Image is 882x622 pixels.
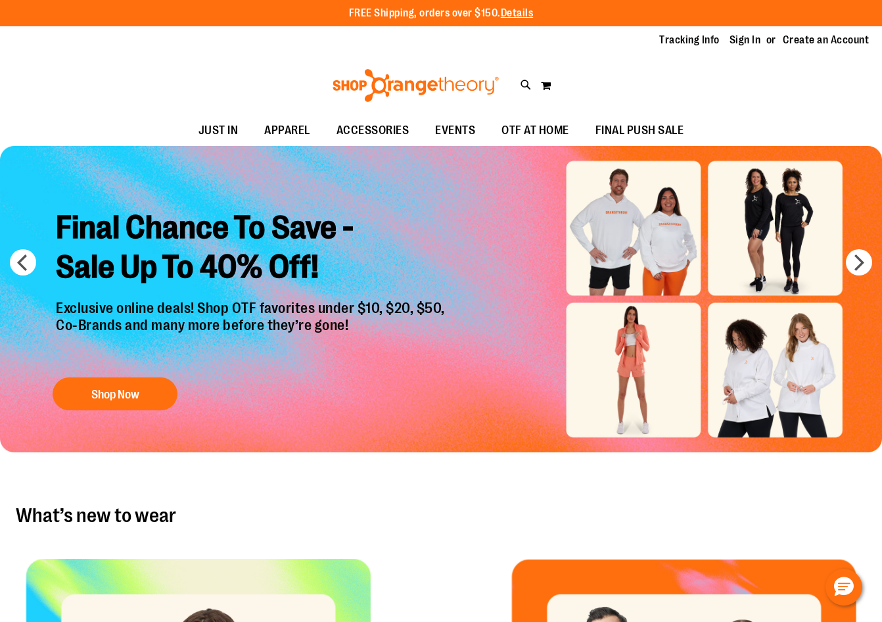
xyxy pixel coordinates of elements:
[659,33,720,47] a: Tracking Info
[53,377,177,410] button: Shop Now
[264,116,310,145] span: APPAREL
[331,69,501,102] img: Shop Orangetheory
[46,198,458,417] a: Final Chance To Save -Sale Up To 40% Off! Exclusive online deals! Shop OTF favorites under $10, $...
[251,116,323,146] a: APPAREL
[501,7,534,19] a: Details
[323,116,423,146] a: ACCESSORIES
[185,116,252,146] a: JUST IN
[46,198,458,300] h2: Final Chance To Save - Sale Up To 40% Off!
[846,249,872,275] button: next
[46,300,458,364] p: Exclusive online deals! Shop OTF favorites under $10, $20, $50, Co-Brands and many more before th...
[198,116,239,145] span: JUST IN
[488,116,582,146] a: OTF AT HOME
[349,6,534,21] p: FREE Shipping, orders over $150.
[582,116,697,146] a: FINAL PUSH SALE
[337,116,409,145] span: ACCESSORIES
[825,569,862,606] button: Hello, have a question? Let’s chat.
[422,116,488,146] a: EVENTS
[730,33,761,47] a: Sign In
[783,33,870,47] a: Create an Account
[10,249,36,275] button: prev
[501,116,569,145] span: OTF AT HOME
[595,116,684,145] span: FINAL PUSH SALE
[16,505,866,526] h2: What’s new to wear
[435,116,475,145] span: EVENTS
